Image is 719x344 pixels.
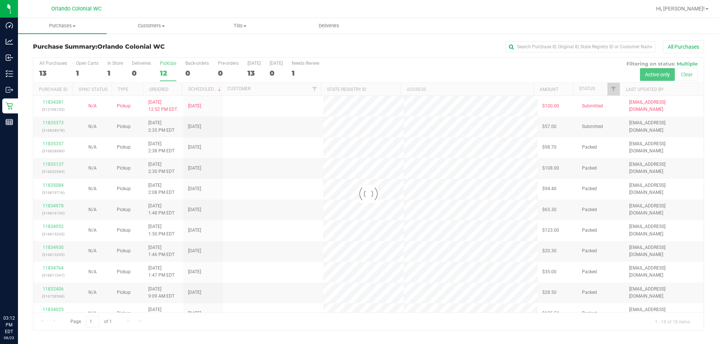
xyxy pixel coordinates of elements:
[107,22,195,29] span: Customers
[656,6,705,12] span: Hi, [PERSON_NAME]!
[22,283,31,292] iframe: Resource center unread badge
[6,118,13,126] inline-svg: Reports
[7,284,30,307] iframe: Resource center
[107,18,195,34] a: Customers
[6,38,13,45] inline-svg: Analytics
[6,22,13,29] inline-svg: Dashboard
[196,18,285,34] a: Tills
[18,22,107,29] span: Purchases
[3,335,15,341] p: 08/23
[6,70,13,77] inline-svg: Inventory
[97,43,165,50] span: Orlando Colonial WC
[506,41,655,52] input: Search Purchase ID, Original ID, State Registry ID or Customer Name...
[196,22,284,29] span: Tills
[51,6,101,12] span: Orlando Colonial WC
[663,40,704,53] button: All Purchases
[6,86,13,94] inline-svg: Outbound
[309,22,349,29] span: Deliveries
[6,54,13,61] inline-svg: Inbound
[285,18,373,34] a: Deliveries
[3,315,15,335] p: 03:12 PM EDT
[18,18,107,34] a: Purchases
[6,102,13,110] inline-svg: Retail
[33,43,257,50] h3: Purchase Summary:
